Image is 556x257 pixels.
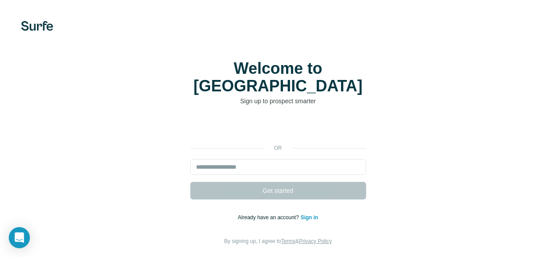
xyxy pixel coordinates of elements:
img: Surfe's logo [21,21,53,31]
div: Open Intercom Messenger [9,227,30,248]
h1: Welcome to [GEOGRAPHIC_DATA] [190,60,366,95]
span: Already have an account? [238,214,301,221]
a: Privacy Policy [299,238,332,244]
a: Terms [281,238,296,244]
p: Sign up to prospect smarter [190,97,366,105]
p: or [264,144,292,152]
span: By signing up, I agree to & [224,238,332,244]
a: Sign in [301,214,318,221]
iframe: Sign in with Google Button [186,119,371,138]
